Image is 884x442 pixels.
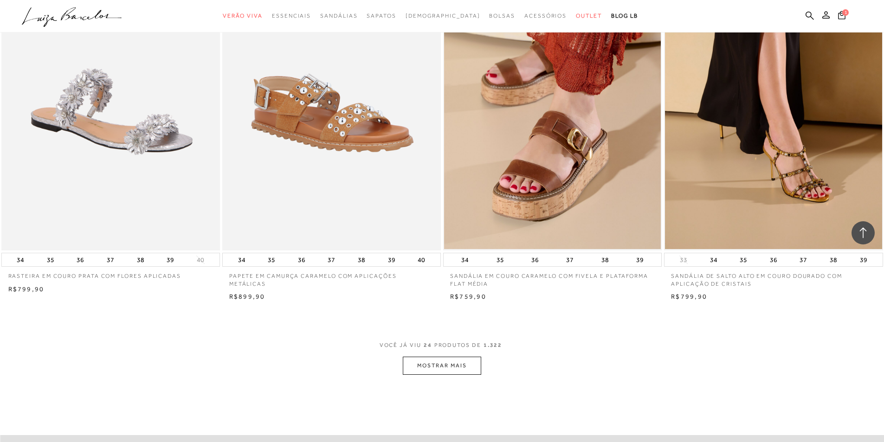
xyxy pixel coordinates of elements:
button: 35 [44,253,57,266]
span: R$799,90 [671,293,707,300]
button: 34 [14,253,27,266]
a: SANDÁLIA DE SALTO ALTO EM COURO DOURADO COM APLICAÇÃO DE CRISTAIS [664,267,883,288]
span: BLOG LB [611,13,638,19]
a: noSubCategoriesText [406,7,480,25]
button: 40 [194,256,207,264]
button: 37 [325,253,338,266]
a: categoryNavScreenReaderText [272,7,311,25]
button: 33 [677,256,690,264]
a: RASTEIRA EM COURO PRATA COM FLORES APLICADAS [1,267,220,280]
span: Sapatos [367,13,396,19]
span: Outlet [576,13,602,19]
span: 1.322 [484,342,503,348]
button: 35 [494,253,507,266]
span: R$899,90 [229,293,265,300]
span: R$799,90 [8,285,45,293]
span: Essenciais [272,13,311,19]
a: categoryNavScreenReaderText [524,7,567,25]
button: 37 [104,253,117,266]
a: BLOG LB [611,7,638,25]
button: 39 [633,253,646,266]
a: PAPETE EM CAMURÇA CARAMELO COM APLICAÇÕES METÁLICAS [222,267,441,288]
span: Verão Viva [223,13,263,19]
button: 35 [265,253,278,266]
button: 36 [529,253,542,266]
button: 36 [295,253,308,266]
span: Sandálias [320,13,357,19]
button: 1 [835,10,848,23]
span: [DEMOGRAPHIC_DATA] [406,13,480,19]
a: categoryNavScreenReaderText [576,7,602,25]
a: categoryNavScreenReaderText [223,7,263,25]
button: MOSTRAR MAIS [403,357,481,375]
button: 35 [737,253,750,266]
button: 37 [797,253,810,266]
button: 36 [767,253,780,266]
a: categoryNavScreenReaderText [367,7,396,25]
span: 24 [424,342,432,348]
button: 36 [74,253,87,266]
a: categoryNavScreenReaderText [489,7,515,25]
button: 34 [235,253,248,266]
span: R$759,90 [450,293,486,300]
button: 40 [415,253,428,266]
button: 38 [355,253,368,266]
span: Acessórios [524,13,567,19]
a: SANDÁLIA EM COURO CARAMELO COM FIVELA E PLATAFORMA FLAT MÉDIA [443,267,662,288]
button: 39 [857,253,870,266]
span: Bolsas [489,13,515,19]
button: 34 [707,253,720,266]
button: 38 [827,253,840,266]
button: 39 [164,253,177,266]
span: 1 [842,9,849,16]
button: 38 [134,253,147,266]
button: 38 [599,253,612,266]
a: categoryNavScreenReaderText [320,7,357,25]
button: 39 [385,253,398,266]
button: 37 [563,253,576,266]
button: 34 [458,253,471,266]
span: VOCÊ JÁ VIU PRODUTOS DE [380,342,505,348]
